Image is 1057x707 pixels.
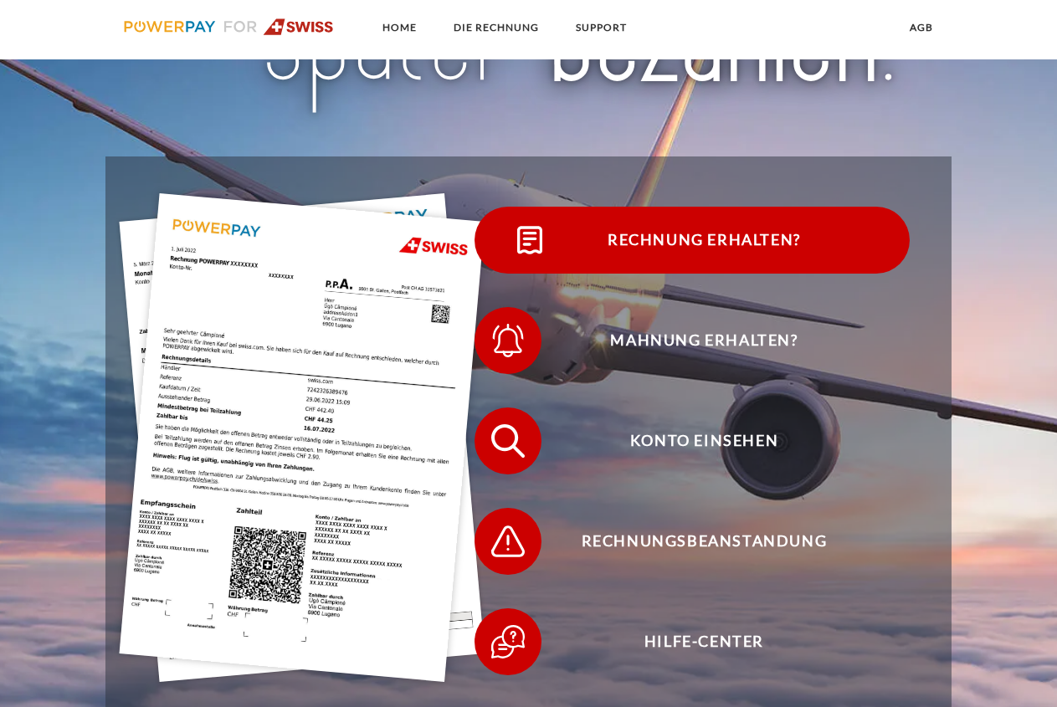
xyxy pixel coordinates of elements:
[475,307,910,374] button: Mahnung erhalten?
[487,520,529,562] img: qb_warning.svg
[475,207,910,274] button: Rechnung erhalten?
[487,320,529,361] img: qb_bell.svg
[439,13,553,43] a: DIE RECHNUNG
[499,508,909,575] span: Rechnungsbeanstandung
[487,621,529,663] img: qb_help.svg
[499,608,909,675] span: Hilfe-Center
[124,18,334,35] img: logo-swiss.svg
[368,13,431,43] a: Home
[475,608,910,675] button: Hilfe-Center
[475,508,910,575] button: Rechnungsbeanstandung
[487,420,529,462] img: qb_search.svg
[499,407,909,474] span: Konto einsehen
[895,13,947,43] a: agb
[562,13,641,43] a: SUPPORT
[475,407,910,474] button: Konto einsehen
[499,307,909,374] span: Mahnung erhalten?
[120,193,485,682] img: single_invoice_swiss_de.jpg
[509,219,551,261] img: qb_bill.svg
[499,207,909,274] span: Rechnung erhalten?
